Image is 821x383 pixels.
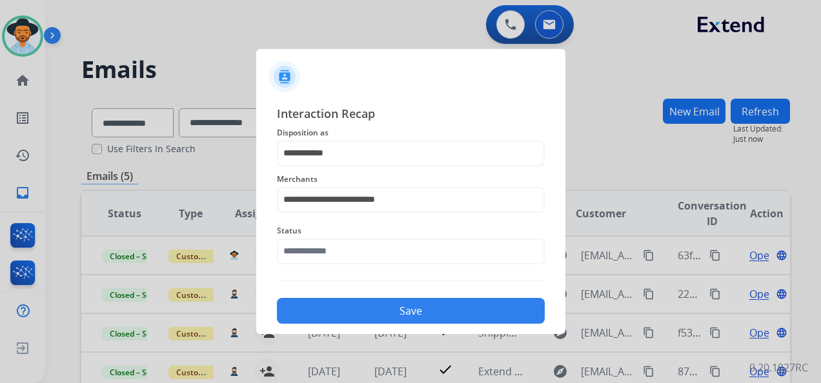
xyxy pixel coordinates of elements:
[277,298,545,324] button: Save
[277,104,545,125] span: Interaction Recap
[277,125,545,141] span: Disposition as
[277,223,545,239] span: Status
[277,172,545,187] span: Merchants
[749,360,808,375] p: 0.20.1027RC
[277,280,545,280] img: contact-recap-line.svg
[269,61,300,92] img: contactIcon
